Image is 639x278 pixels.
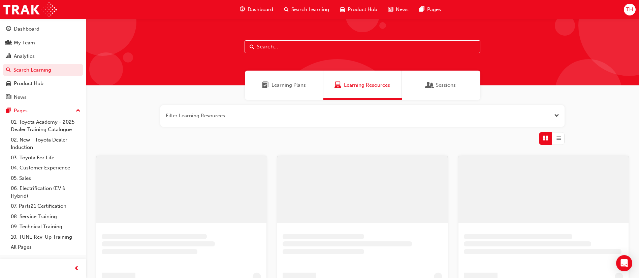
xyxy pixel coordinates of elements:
[426,81,433,89] span: Sessions
[8,232,83,242] a: 10. TUNE Rev-Up Training
[271,81,306,89] span: Learning Plans
[6,94,11,101] span: news-icon
[6,108,11,114] span: pages-icon
[6,67,11,73] span: search-icon
[248,6,273,13] span: Dashboard
[14,52,35,60] div: Analytics
[624,4,636,15] button: TH
[8,211,83,222] a: 08. Service Training
[396,6,409,13] span: News
[402,71,480,100] a: SessionsSessions
[14,39,35,47] div: My Team
[245,40,480,53] input: Search...
[8,242,83,252] a: All Pages
[344,81,390,89] span: Learning Resources
[14,25,39,33] div: Dashboard
[543,134,548,142] span: Grid
[74,265,79,273] span: prev-icon
[14,107,28,115] div: Pages
[3,2,57,17] img: Trak
[323,71,402,100] a: Learning ResourcesLearning Resources
[3,23,83,35] a: Dashboard
[3,77,83,90] a: Product Hub
[8,163,83,173] a: 04. Customer Experience
[419,5,424,14] span: pages-icon
[340,5,345,14] span: car-icon
[14,93,27,101] div: News
[334,81,341,89] span: Learning Resources
[388,5,393,14] span: news-icon
[234,3,279,16] a: guage-iconDashboard
[6,26,11,32] span: guage-icon
[284,5,289,14] span: search-icon
[3,64,83,76] a: Search Learning
[8,222,83,232] a: 09. Technical Training
[240,5,245,14] span: guage-icon
[626,6,633,13] span: TH
[556,134,561,142] span: List
[8,183,83,201] a: 06. Electrification (EV & Hybrid)
[245,71,323,100] a: Learning PlansLearning Plans
[8,153,83,163] a: 03. Toyota For Life
[427,6,441,13] span: Pages
[8,173,83,184] a: 05. Sales
[250,43,254,51] span: Search
[6,53,11,59] span: chart-icon
[291,6,329,13] span: Search Learning
[3,22,83,105] button: DashboardMy TeamAnalyticsSearch LearningProduct HubNews
[8,201,83,211] a: 07. Parts21 Certification
[8,135,83,153] a: 02. New - Toyota Dealer Induction
[348,6,377,13] span: Product Hub
[8,117,83,135] a: 01. Toyota Academy - 2025 Dealer Training Catalogue
[334,3,383,16] a: car-iconProduct Hub
[6,40,11,46] span: people-icon
[14,80,43,87] div: Product Hub
[262,81,269,89] span: Learning Plans
[76,107,81,115] span: up-icon
[616,255,632,271] div: Open Intercom Messenger
[6,81,11,87] span: car-icon
[3,91,83,104] a: News
[3,105,83,117] button: Pages
[383,3,414,16] a: news-iconNews
[3,37,83,49] a: My Team
[436,81,456,89] span: Sessions
[414,3,446,16] a: pages-iconPages
[554,112,559,120] button: Open the filter
[279,3,334,16] a: search-iconSearch Learning
[3,50,83,63] a: Analytics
